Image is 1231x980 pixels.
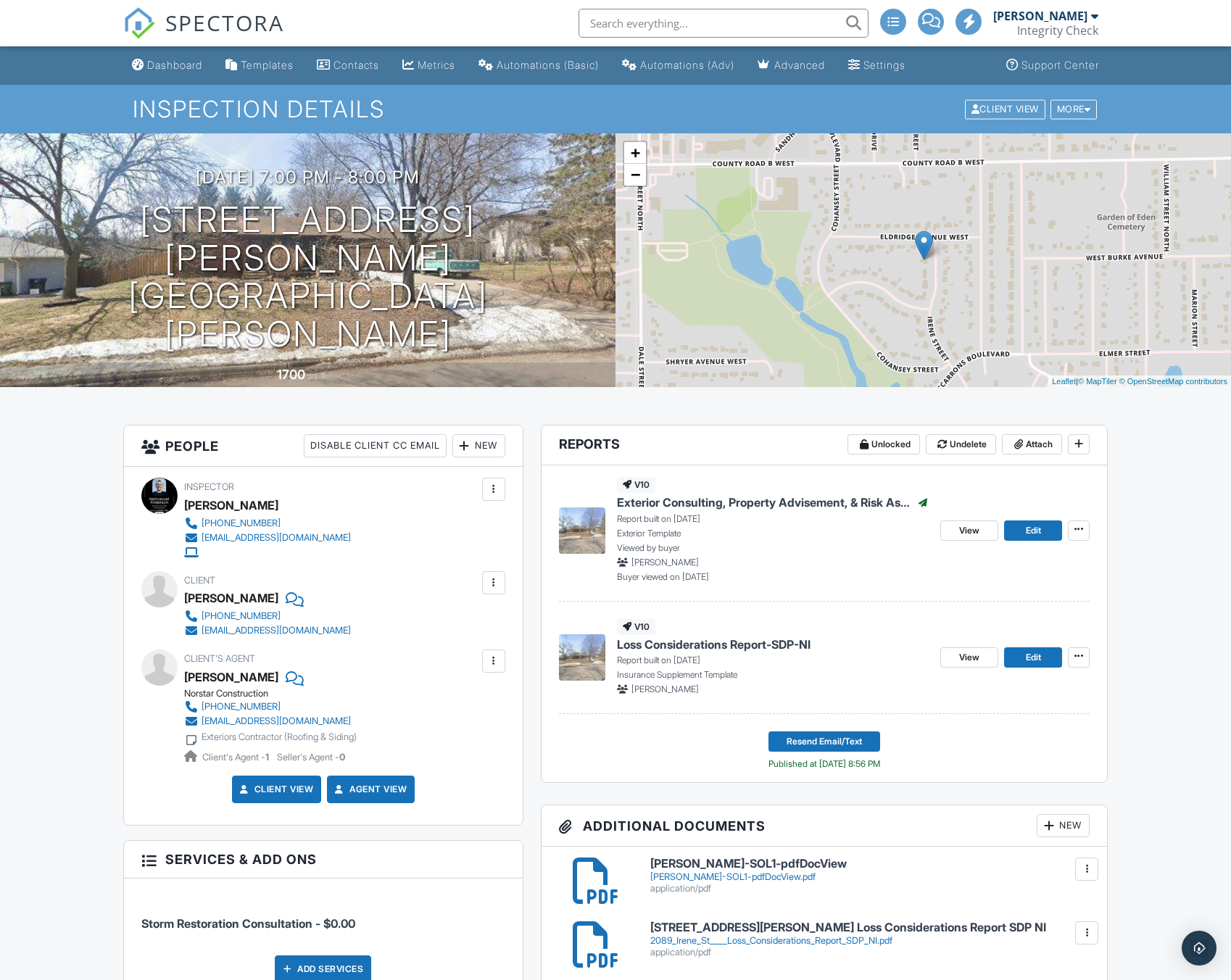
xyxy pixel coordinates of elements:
[165,7,284,38] span: SPECTORA
[579,9,869,38] input: Search everything...
[184,653,255,664] span: Client's Agent
[202,625,351,636] div: [EMAIL_ADDRESS][DOMAIN_NAME]
[184,494,278,516] div: [PERSON_NAME]
[202,701,281,713] div: [PHONE_NUMBER]
[418,59,455,71] div: Metrics
[124,425,523,467] h3: People
[1052,377,1076,386] a: Leaflet
[123,7,155,39] img: The Best Home Inspection Software - Spectora
[277,752,345,763] span: Seller's Agent -
[473,52,605,79] a: Automations (Basic)
[202,731,357,743] div: Exteriors Contractor (Roofing & Siding)
[339,752,345,763] strong: 0
[184,587,278,609] div: [PERSON_NAME]
[277,367,305,382] div: 1700
[202,610,281,622] div: [PHONE_NUMBER]
[1017,23,1098,38] div: Integrity Check
[184,609,351,623] a: [PHONE_NUMBER]
[650,921,1090,934] h6: [STREET_ADDRESS][PERSON_NAME] Loss Considerations Report SDP NI
[650,857,1090,871] h6: [PERSON_NAME]-SOL1-pdfDocView
[265,752,269,763] strong: 1
[965,99,1045,119] div: Client View
[202,532,351,544] div: [EMAIL_ADDRESS][DOMAIN_NAME]
[752,52,831,79] a: Advanced
[133,96,1099,122] h1: Inspection Details
[184,688,368,699] div: Norstar Construction
[616,52,740,79] a: Automations (Advanced)
[497,59,599,71] div: Automations (Basic)
[542,805,1107,847] h3: Additional Documents
[147,59,202,71] div: Dashboard
[640,59,734,71] div: Automations (Adv)
[184,666,278,688] a: [PERSON_NAME]
[1050,99,1098,119] div: More
[650,883,1090,894] div: application/pdf
[220,52,299,79] a: Templates
[184,575,215,586] span: Client
[304,434,447,457] div: Disable Client CC Email
[126,52,208,79] a: Dashboard
[863,59,905,71] div: Settings
[993,9,1087,23] div: [PERSON_NAME]
[650,871,1090,883] div: [PERSON_NAME]-SOL1-pdfDocView.pdf
[963,103,1049,114] a: Client View
[1182,931,1217,966] div: Open Intercom Messenger
[202,752,271,763] span: Client's Agent -
[650,857,1090,894] a: [PERSON_NAME]-SOL1-pdfDocView [PERSON_NAME]-SOL1-pdfDocView.pdf application/pdf
[774,59,825,71] div: Advanced
[650,921,1090,958] a: [STREET_ADDRESS][PERSON_NAME] Loss Considerations Report SDP NI 2089_Irene_St____Loss_Considerati...
[333,59,379,71] div: Contacts
[184,699,357,714] a: [PHONE_NUMBER]
[141,889,505,943] li: Service: Storm Restoration Consultation
[1000,52,1105,79] a: Support Center
[184,714,357,728] a: [EMAIL_ADDRESS][DOMAIN_NAME]
[202,518,281,529] div: [PHONE_NUMBER]
[184,481,234,492] span: Inspector
[1078,377,1117,386] a: © MapTiler
[237,782,314,797] a: Client View
[196,167,420,187] h3: [DATE] 7:00 pm - 8:00 pm
[184,623,351,638] a: [EMAIL_ADDRESS][DOMAIN_NAME]
[141,916,355,931] span: Storm Restoration Consultation - $0.00
[1048,375,1231,388] div: |
[650,935,1090,947] div: 2089_Irene_St____Loss_Considerations_Report_SDP_NI.pdf
[452,434,505,457] div: New
[1119,377,1227,386] a: © OpenStreetMap contributors
[202,715,351,727] div: [EMAIL_ADDRESS][DOMAIN_NAME]
[123,20,284,50] a: SPECTORA
[311,52,385,79] a: Contacts
[307,370,328,381] span: sq. ft.
[184,516,351,531] a: [PHONE_NUMBER]
[184,531,351,545] a: [EMAIL_ADDRESS][DOMAIN_NAME]
[624,142,646,164] a: Zoom in
[23,201,592,354] h1: [STREET_ADDRESS][PERSON_NAME] [GEOGRAPHIC_DATA][PERSON_NAME]
[1037,814,1090,837] div: New
[332,782,407,797] a: Agent View
[124,841,523,879] h3: Services & Add ons
[1021,59,1099,71] div: Support Center
[842,52,911,79] a: Settings
[650,947,1090,958] div: application/pdf
[624,164,646,186] a: Zoom out
[397,52,461,79] a: Metrics
[241,59,294,71] div: Templates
